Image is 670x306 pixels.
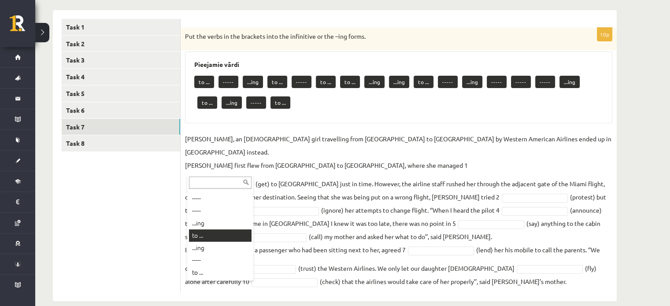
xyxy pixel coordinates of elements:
div: ----- [189,254,252,266]
div: to ... [189,229,252,242]
div: to ... [189,266,252,279]
div: ----- [189,192,252,205]
div: ----- [189,205,252,217]
div: ...ing [189,217,252,229]
div: ...ing [189,242,252,254]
